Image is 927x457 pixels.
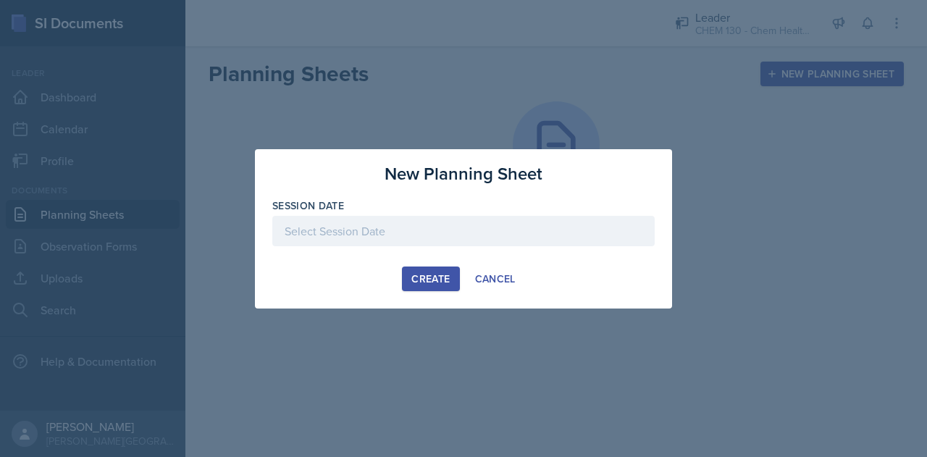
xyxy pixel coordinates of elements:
[402,267,459,291] button: Create
[475,273,516,285] div: Cancel
[385,161,542,187] h3: New Planning Sheet
[466,267,525,291] button: Cancel
[411,273,450,285] div: Create
[272,198,344,213] label: Session Date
